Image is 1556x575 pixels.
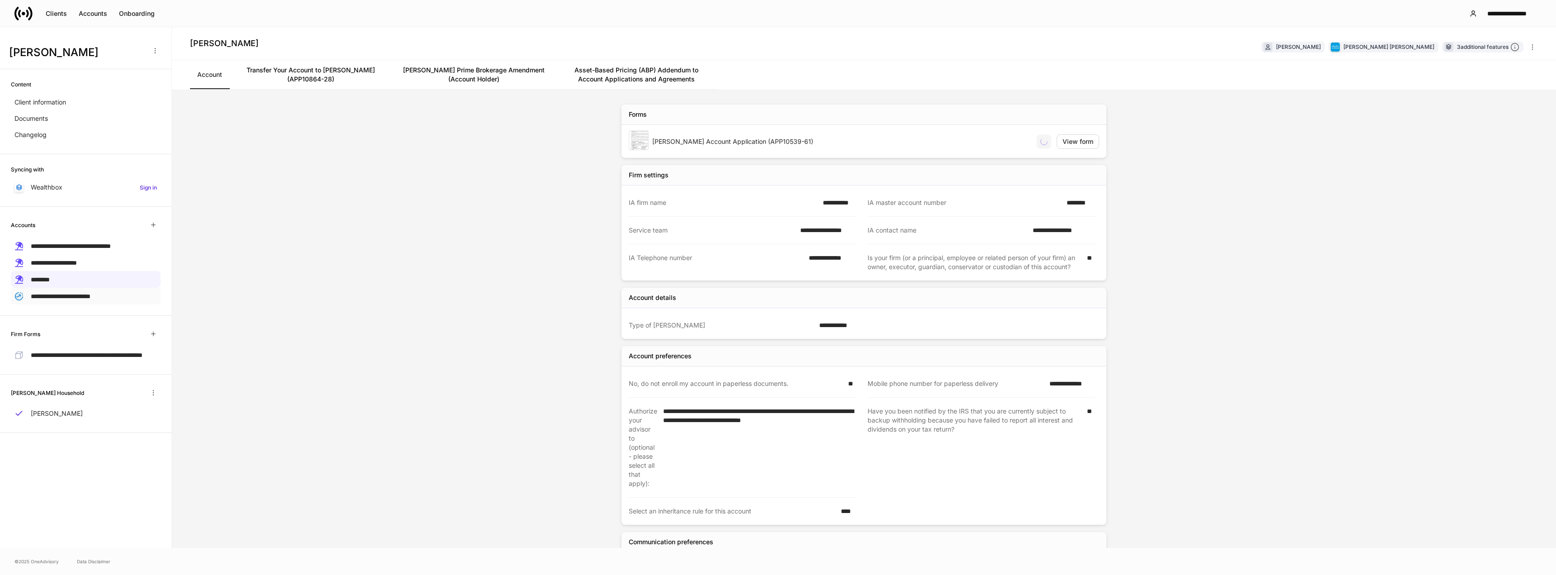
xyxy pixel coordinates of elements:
[14,130,47,139] p: Changelog
[11,94,161,110] a: Client information
[14,558,59,565] span: © 2025 OneAdvisory
[46,9,67,18] div: Clients
[229,60,392,89] a: Transfer Your Account to [PERSON_NAME] (APP10864-28)
[392,60,555,89] a: [PERSON_NAME] Prime Brokerage Amendment (Account Holder)
[629,507,835,516] div: Select an inheritance rule for this account
[629,379,843,388] div: No, do not enroll my account in paperless documents.
[119,9,155,18] div: Onboarding
[190,60,229,89] a: Account
[868,226,1027,235] div: IA contact name
[629,110,647,119] div: Forms
[652,137,1029,146] div: [PERSON_NAME] Account Application (APP10539-61)
[629,198,817,207] div: IA firm name
[629,352,692,361] div: Account preferences
[190,38,259,49] h4: [PERSON_NAME]
[11,110,161,127] a: Documents
[555,60,718,89] a: Asset-Based Pricing (ABP) Addendum to Account Applications and Agreements
[31,183,62,192] p: Wealthbox
[1057,134,1099,149] button: View form
[629,253,803,271] div: IA Telephone number
[868,253,1082,271] div: Is your firm (or a principal, employee or related person of your firm) an owner, executor, guardi...
[31,409,83,418] p: [PERSON_NAME]
[113,6,161,21] button: Onboarding
[868,198,1061,207] div: IA master account number
[73,6,113,21] button: Accounts
[1457,43,1519,52] div: 3 additional features
[11,80,31,89] h6: Content
[629,171,669,180] div: Firm settings
[11,405,161,422] a: [PERSON_NAME]
[11,165,44,174] h6: Syncing with
[1063,137,1093,146] div: View form
[629,226,795,235] div: Service team
[11,179,161,195] a: WealthboxSign in
[79,9,107,18] div: Accounts
[868,407,1082,489] div: Have you been notified by the IRS that you are currently subject to backup withholding because yo...
[11,389,84,397] h6: [PERSON_NAME] Household
[629,537,713,546] div: Communication preferences
[11,221,35,229] h6: Accounts
[629,407,658,488] div: Authorize your advisor to (optional - please select all that apply):
[1276,43,1321,51] div: [PERSON_NAME]
[11,127,161,143] a: Changelog
[9,45,144,60] h3: [PERSON_NAME]
[14,98,66,107] p: Client information
[77,558,110,565] a: Data Disclaimer
[629,293,676,302] div: Account details
[140,183,157,192] h6: Sign in
[868,379,1044,388] div: Mobile phone number for paperless delivery
[629,321,814,330] div: Type of [PERSON_NAME]
[14,114,48,123] p: Documents
[11,330,40,338] h6: Firm Forms
[40,6,73,21] button: Clients
[1331,43,1340,52] img: charles-schwab-BFYFdbvS.png
[1343,43,1434,51] div: [PERSON_NAME] [PERSON_NAME]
